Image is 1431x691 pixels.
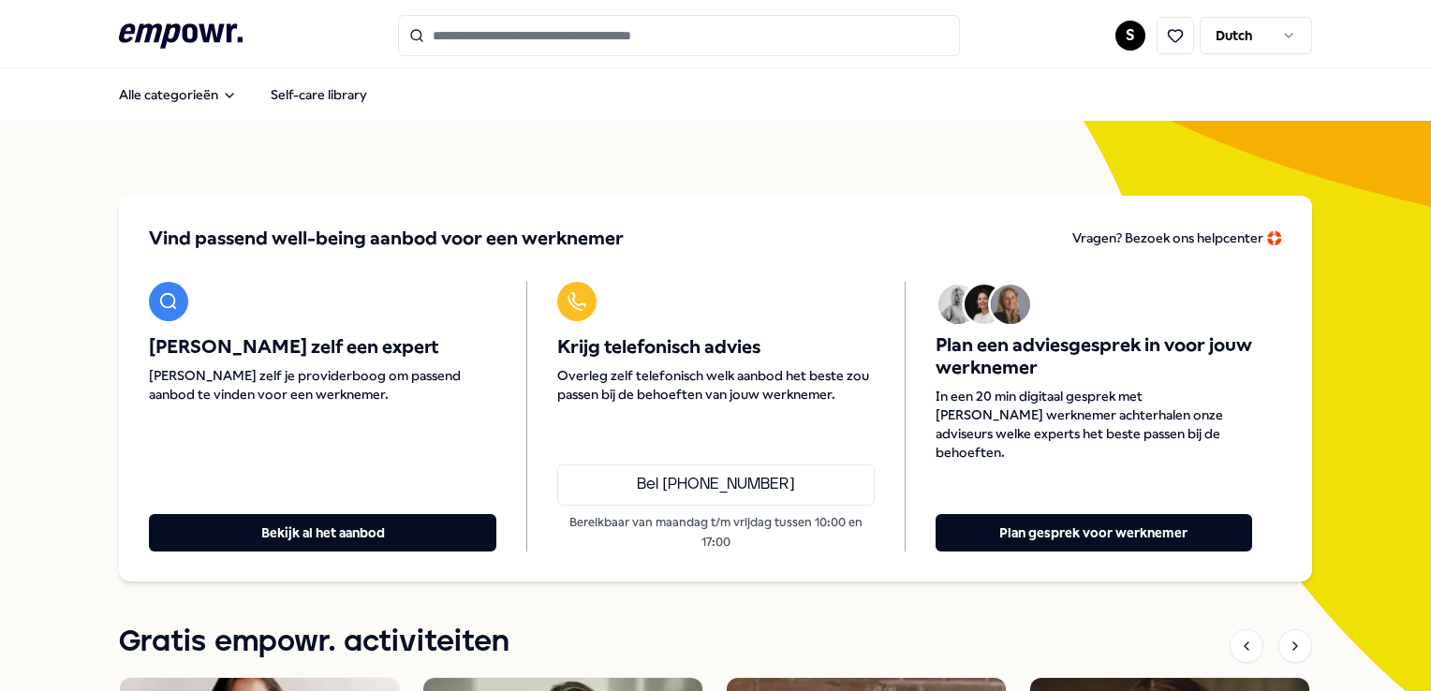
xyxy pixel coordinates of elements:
[965,285,1004,324] img: Avatar
[119,619,509,666] h1: Gratis empowr. activiteiten
[104,76,382,113] nav: Main
[557,336,874,359] span: Krijg telefonisch advies
[256,76,382,113] a: Self-care library
[1072,226,1282,252] a: Vragen? Bezoek ons helpcenter 🛟
[938,285,978,324] img: Avatar
[557,513,874,551] p: Bereikbaar van maandag t/m vrijdag tussen 10:00 en 17:00
[557,464,874,506] a: Bel [PHONE_NUMBER]
[936,334,1252,379] span: Plan een adviesgesprek in voor jouw werknemer
[991,285,1030,324] img: Avatar
[1072,230,1282,245] span: Vragen? Bezoek ons helpcenter 🛟
[104,76,252,113] button: Alle categorieën
[149,366,496,404] span: [PERSON_NAME] zelf je providerboog om passend aanbod te vinden voor een werknemer.
[1115,21,1145,51] button: S
[149,226,624,252] span: Vind passend well-being aanbod voor een werknemer
[936,514,1252,551] button: Plan gesprek voor werknemer
[398,15,960,56] input: Search for products, categories or subcategories
[149,514,496,551] button: Bekijk al het aanbod
[149,336,496,359] span: [PERSON_NAME] zelf een expert
[557,366,874,404] span: Overleg zelf telefonisch welk aanbod het beste zou passen bij de behoeften van jouw werknemer.
[936,387,1252,462] span: In een 20 min digitaal gesprek met [PERSON_NAME] werknemer achterhalen onze adviseurs welke exper...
